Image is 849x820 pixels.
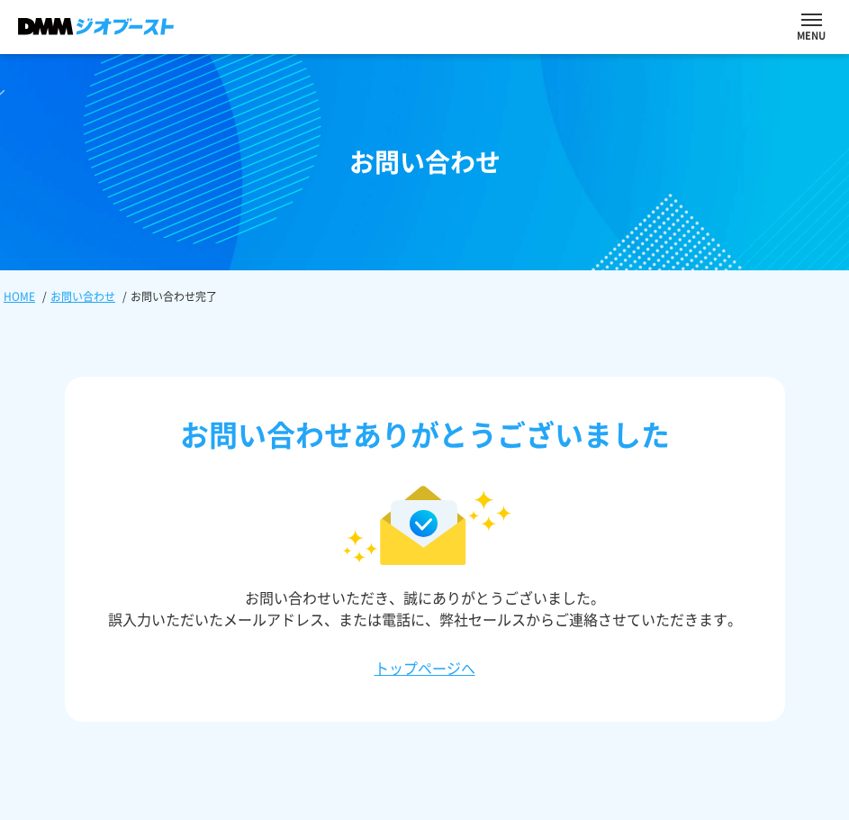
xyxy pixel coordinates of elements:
li: お問い合わせ完了 [119,288,221,305]
a: お問い合わせ [50,288,115,305]
a: HOME [4,288,35,305]
h1: お問い合わせ [349,143,501,181]
p: お問い合わせいただき、誠にありがとうございました。 誤入力いただいたメールアドレス、または電話に、弊社セールスからご連絡させていただきます。 [108,565,742,630]
a: トップページへ [108,657,742,679]
button: ナビを開閉する [801,14,822,26]
img: DMMジオブースト [18,18,174,35]
h2: お問い合わせ ありがとうございました [108,413,742,456]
